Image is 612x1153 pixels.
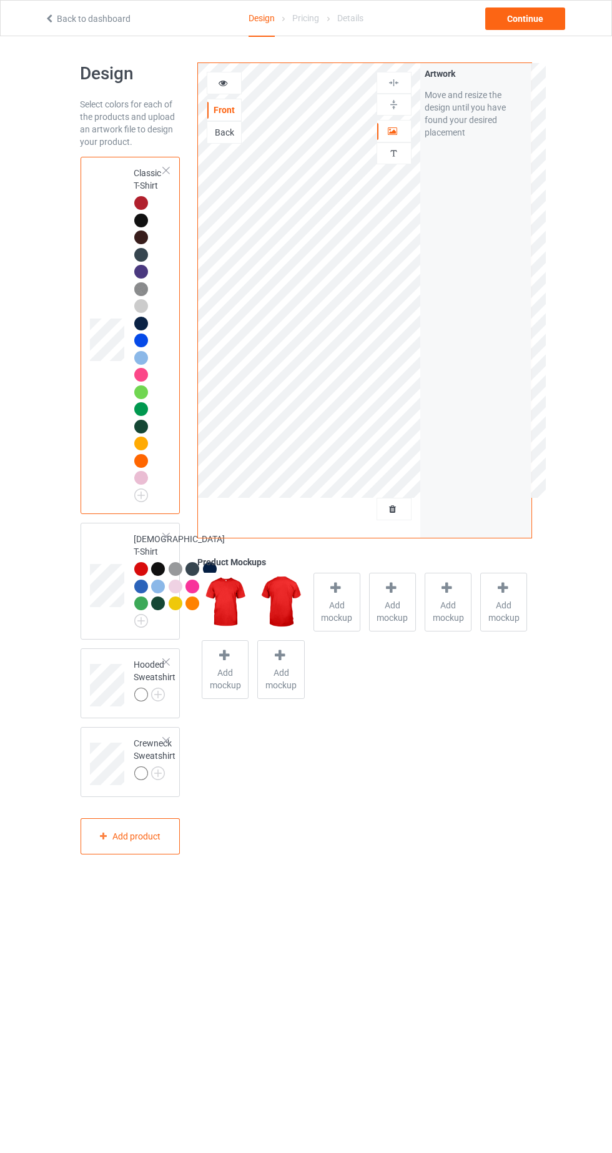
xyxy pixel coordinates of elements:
div: Hooded Sweatshirt [134,658,176,701]
span: Add mockup [314,599,360,624]
div: Add mockup [257,640,304,699]
div: [DEMOGRAPHIC_DATA] T-Shirt [134,533,225,623]
img: svg%3E%0A [388,147,400,159]
img: svg+xml;base64,PD94bWwgdmVyc2lvbj0iMS4wIiBlbmNvZGluZz0iVVRGLTgiPz4KPHN2ZyB3aWR0aD0iMjJweCIgaGVpZ2... [134,488,148,502]
div: Product Mockups [197,556,531,568]
div: Add mockup [202,640,249,699]
div: Add mockup [480,573,527,631]
div: [DEMOGRAPHIC_DATA] T-Shirt [81,523,180,640]
div: Crewneck Sweatshirt [81,727,180,797]
span: Add mockup [370,599,415,624]
div: Classic T-Shirt [134,167,164,498]
img: svg%3E%0A [388,77,400,89]
img: regular.jpg [202,573,249,631]
h1: Design [81,62,180,85]
div: Design [249,1,275,37]
a: Back to dashboard [44,14,131,24]
span: Add mockup [202,666,248,691]
div: Add mockup [369,573,416,631]
div: Pricing [292,1,319,36]
span: Add mockup [481,599,526,624]
span: Add mockup [258,666,304,691]
div: Details [337,1,363,36]
img: svg+xml;base64,PD94bWwgdmVyc2lvbj0iMS4wIiBlbmNvZGluZz0iVVRGLTgiPz4KPHN2ZyB3aWR0aD0iMjJweCIgaGVpZ2... [134,614,148,628]
img: svg+xml;base64,PD94bWwgdmVyc2lvbj0iMS4wIiBlbmNvZGluZz0iVVRGLTgiPz4KPHN2ZyB3aWR0aD0iMjJweCIgaGVpZ2... [151,688,165,701]
span: Add mockup [425,599,471,624]
div: Select colors for each of the products and upload an artwork file to design your product. [81,98,180,148]
div: Add product [81,818,180,855]
div: Hooded Sweatshirt [81,648,180,718]
div: Back [207,126,241,139]
img: heather_texture.png [134,282,148,296]
div: Continue [485,7,565,30]
div: Add mockup [425,573,471,631]
div: Crewneck Sweatshirt [134,737,176,779]
img: regular.jpg [257,573,304,631]
img: svg+xml;base64,PD94bWwgdmVyc2lvbj0iMS4wIiBlbmNvZGluZz0iVVRGLTgiPz4KPHN2ZyB3aWR0aD0iMjJweCIgaGVpZ2... [151,766,165,780]
img: svg%3E%0A [388,99,400,111]
div: Artwork [425,67,527,80]
div: Front [207,104,241,116]
div: Add mockup [313,573,360,631]
div: Move and resize the design until you have found your desired placement [425,89,527,139]
div: Classic T-Shirt [81,157,180,514]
